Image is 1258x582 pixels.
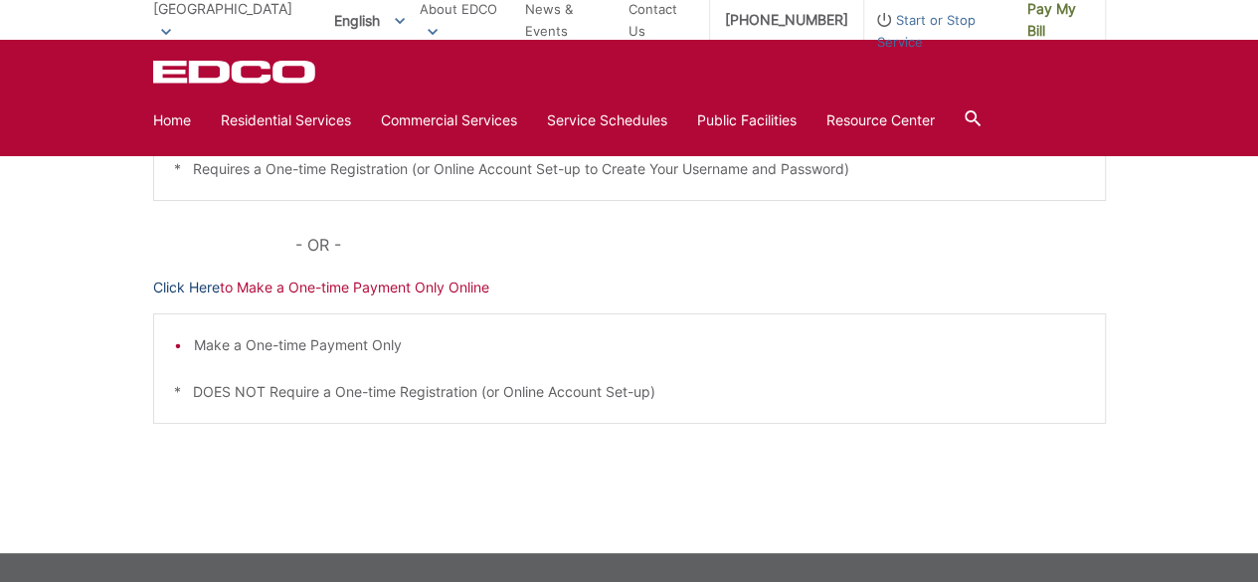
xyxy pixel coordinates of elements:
[295,231,1105,259] p: - OR -
[153,60,318,84] a: EDCD logo. Return to the homepage.
[194,334,1085,356] li: Make a One-time Payment Only
[174,158,1085,180] p: * Requires a One-time Registration (or Online Account Set-up to Create Your Username and Password)
[221,109,351,131] a: Residential Services
[697,109,797,131] a: Public Facilities
[153,277,1106,298] p: to Make a One-time Payment Only Online
[319,4,420,37] span: English
[826,109,935,131] a: Resource Center
[547,109,667,131] a: Service Schedules
[153,277,220,298] a: Click Here
[174,381,1085,403] p: * DOES NOT Require a One-time Registration (or Online Account Set-up)
[381,109,517,131] a: Commercial Services
[153,109,191,131] a: Home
